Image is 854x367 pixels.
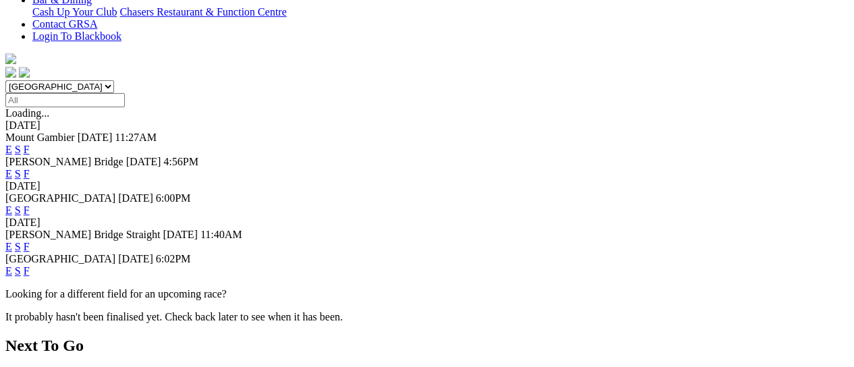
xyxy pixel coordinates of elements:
img: facebook.svg [5,67,16,78]
a: E [5,204,12,216]
a: E [5,168,12,179]
a: F [24,204,30,216]
span: [DATE] [118,253,153,264]
span: 6:02PM [156,253,191,264]
a: S [15,204,21,216]
span: [GEOGRAPHIC_DATA] [5,192,115,204]
h2: Next To Go [5,337,849,355]
span: Mount Gambier [5,132,75,143]
span: [GEOGRAPHIC_DATA] [5,253,115,264]
input: Select date [5,93,125,107]
span: Loading... [5,107,49,119]
a: F [24,241,30,252]
a: Cash Up Your Club [32,6,117,18]
span: 11:40AM [201,229,242,240]
div: [DATE] [5,217,849,229]
a: F [24,144,30,155]
span: [DATE] [163,229,198,240]
span: [DATE] [118,192,153,204]
p: Looking for a different field for an upcoming race? [5,288,849,300]
partial: It probably hasn't been finalised yet. Check back later to see when it has been. [5,311,343,322]
div: [DATE] [5,119,849,132]
div: Bar & Dining [32,6,849,18]
a: Chasers Restaurant & Function Centre [119,6,286,18]
span: 4:56PM [163,156,198,167]
span: [DATE] [78,132,113,143]
a: Contact GRSA [32,18,97,30]
a: S [15,241,21,252]
a: S [15,144,21,155]
a: E [5,265,12,277]
a: E [5,241,12,252]
span: 11:27AM [115,132,157,143]
span: [DATE] [126,156,161,167]
a: S [15,265,21,277]
div: [DATE] [5,180,849,192]
span: 6:00PM [156,192,191,204]
a: S [15,168,21,179]
a: F [24,168,30,179]
span: [PERSON_NAME] Bridge [5,156,124,167]
img: logo-grsa-white.png [5,53,16,64]
img: twitter.svg [19,67,30,78]
a: Login To Blackbook [32,30,122,42]
a: E [5,144,12,155]
a: F [24,265,30,277]
span: [PERSON_NAME] Bridge Straight [5,229,160,240]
